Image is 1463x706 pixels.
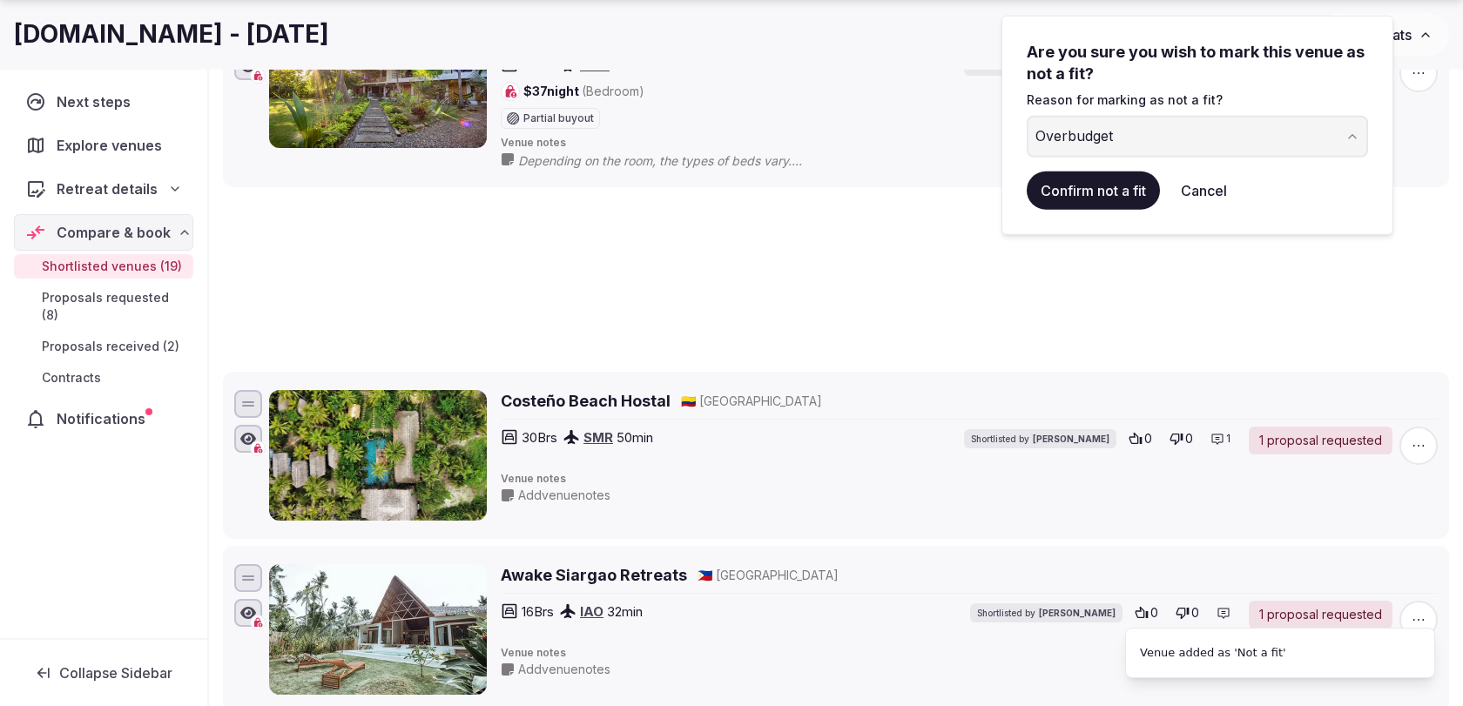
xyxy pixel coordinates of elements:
[1027,91,1368,109] p: Reason for marking as not a fit?
[42,369,101,387] span: Contracts
[1164,427,1198,451] button: 0
[14,654,193,692] button: Collapse Sidebar
[501,136,1438,151] span: Venue notes
[1027,41,1368,84] h3: Are you sure you wish to mark this venue as not a fit?
[1035,126,1113,147] div: Overbudget
[699,393,822,410] span: [GEOGRAPHIC_DATA]
[14,366,193,390] a: Contracts
[14,286,193,327] a: Proposals requested (8)
[698,567,712,584] button: 🇵🇭
[1033,433,1109,445] span: [PERSON_NAME]
[582,84,644,98] span: (Bedroom)
[59,664,172,682] span: Collapse Sidebar
[57,178,158,199] span: Retreat details
[681,393,696,408] span: 🇨🇴
[518,661,610,678] span: Add venue notes
[1185,430,1193,447] span: 0
[57,408,152,429] span: Notifications
[501,646,1438,661] span: Venue notes
[522,602,554,621] span: 16 Brs
[1140,642,1286,663] span: Venue added as 'Not a fit'
[1027,171,1160,210] button: Confirm not a fit
[716,567,839,584] span: [GEOGRAPHIC_DATA]
[501,390,671,412] a: Costeño Beach Hostal
[269,390,487,521] img: Costeño Beach Hostal
[14,17,329,51] h1: [DOMAIN_NAME] - [DATE]
[1123,427,1157,451] button: 0
[964,429,1116,448] div: Shortlisted by
[1249,427,1392,454] a: 1 proposal requested
[583,429,613,446] a: SMR
[1317,13,1449,57] button: My Retreats
[14,254,193,279] a: Shortlisted venues (19)
[518,152,1072,170] span: Depending on the room, the types of beds vary. Check-in, check-out, and breakfast take place at [...
[57,91,138,112] span: Next steps
[580,603,603,620] a: IAO
[14,334,193,359] a: Proposals received (2)
[42,338,179,355] span: Proposals received (2)
[269,17,487,148] img: Casa Chapolin
[698,568,712,582] span: 🇵🇭
[42,258,182,275] span: Shortlisted venues (19)
[617,428,653,447] span: 50 min
[501,564,687,586] a: Awake Siargao Retreats
[269,564,487,695] img: Awake Siargao Retreats
[14,84,193,120] a: Next steps
[523,113,594,124] span: Partial buyout
[1226,432,1230,447] span: 1
[681,393,696,410] button: 🇨🇴
[1039,607,1116,619] span: [PERSON_NAME]
[518,487,610,504] span: Add venue notes
[607,602,643,621] span: 32 min
[1129,601,1163,625] button: 0
[970,603,1123,622] div: Shortlisted by
[1167,171,1241,210] button: Cancel
[1144,430,1152,447] span: 0
[42,289,186,324] span: Proposals requested (8)
[1170,601,1204,625] button: 0
[522,428,557,447] span: 30 Brs
[523,83,644,100] span: $37 night
[1150,604,1158,622] span: 0
[1249,601,1392,629] a: 1 proposal requested
[14,127,193,164] a: Explore venues
[580,57,610,73] a: SMR
[57,135,169,156] span: Explore venues
[57,222,171,243] span: Compare & book
[501,472,1438,487] span: Venue notes
[14,400,193,437] a: Notifications
[1191,604,1199,622] span: 0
